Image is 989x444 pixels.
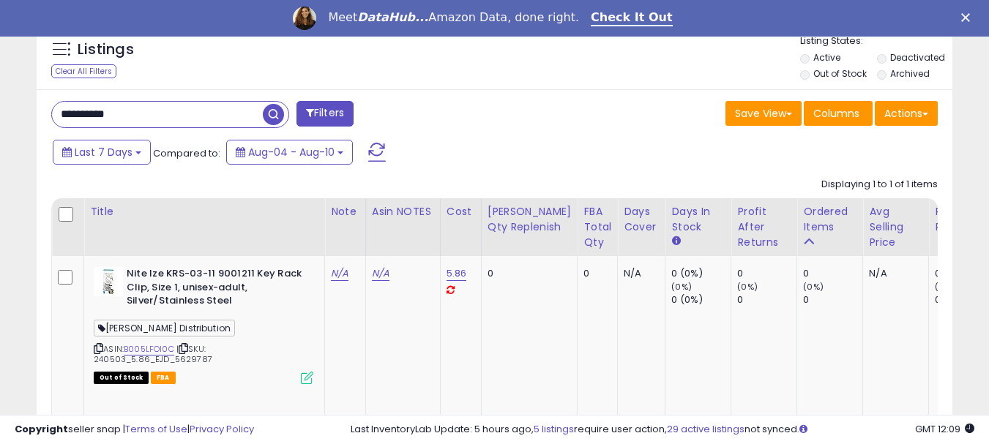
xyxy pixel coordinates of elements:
[125,422,187,436] a: Terms of Use
[94,320,235,336] span: [PERSON_NAME] Distribution
[124,343,174,355] a: B005LFOI0C
[583,204,611,250] div: FBA Total Qty
[94,267,123,296] img: 41Jn1XX0a+S._SL40_.jpg
[481,198,578,256] th: Please note that this number is a calculation based on your required days of coverage and your ve...
[624,267,654,280] div: N/A
[804,101,873,126] button: Columns
[915,422,974,436] span: 2025-08-18 12:09 GMT
[890,67,930,80] label: Archived
[890,51,945,64] label: Deactivated
[671,235,680,248] small: Days In Stock.
[328,10,579,25] div: Meet Amazon Data, done right.
[447,204,475,219] div: Cost
[51,64,116,78] div: Clear All Filters
[813,106,859,121] span: Columns
[624,204,659,235] div: Days Cover
[331,266,348,281] a: N/A
[488,204,572,235] div: [PERSON_NAME] Qty Replenish
[875,101,938,126] button: Actions
[94,267,313,383] div: ASIN:
[372,204,434,219] div: Asin NOTES
[671,267,731,280] div: 0 (0%)
[800,34,952,48] p: Listing States:
[869,267,917,280] div: N/A
[803,267,862,280] div: 0
[725,101,802,126] button: Save View
[365,198,440,256] th: CSV column name: cust_attr_1_ Asin NOTES
[53,140,151,165] button: Last 7 Days
[151,372,176,384] span: FBA
[293,7,316,30] img: Profile image for Georgie
[667,422,744,436] a: 29 active listings
[75,145,133,159] span: Last 7 Days
[591,10,673,26] a: Check It Out
[935,281,955,293] small: (0%)
[78,39,134,60] h5: Listings
[351,423,974,437] div: Last InventoryLab Update: 5 hours ago, require user action, not synced.
[331,204,359,219] div: Note
[821,178,938,192] div: Displaying 1 to 1 of 1 items
[961,13,976,22] div: Close
[813,51,840,64] label: Active
[534,422,574,436] a: 5 listings
[813,67,867,80] label: Out of Stock
[248,145,335,159] span: Aug-04 - Aug-10
[737,267,796,280] div: 0
[15,423,254,437] div: seller snap | |
[153,146,220,160] span: Compared to:
[935,204,988,235] div: Return Rate
[127,267,305,312] b: Nite Ize KRS-03-11 9001211 Key Rack Clip, Size 1, unisex-adult, Silver/Stainless Steel
[190,422,254,436] a: Privacy Policy
[803,281,824,293] small: (0%)
[671,204,725,235] div: Days In Stock
[296,101,354,127] button: Filters
[488,267,567,280] div: 0
[447,266,467,281] a: 5.86
[15,422,68,436] strong: Copyright
[803,204,856,235] div: Ordered Items
[90,204,318,219] div: Title
[583,267,606,280] div: 0
[372,266,389,281] a: N/A
[671,293,731,306] div: 0 (0%)
[94,343,212,365] span: | SKU: 240503_5.86_EJD_5629787
[737,293,796,306] div: 0
[94,372,149,384] span: All listings that are currently out of stock and unavailable for purchase on Amazon
[803,293,862,306] div: 0
[226,140,353,165] button: Aug-04 - Aug-10
[671,281,692,293] small: (0%)
[737,281,758,293] small: (0%)
[737,204,791,250] div: Profit After Returns
[357,10,428,24] i: DataHub...
[869,204,922,250] div: Avg Selling Price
